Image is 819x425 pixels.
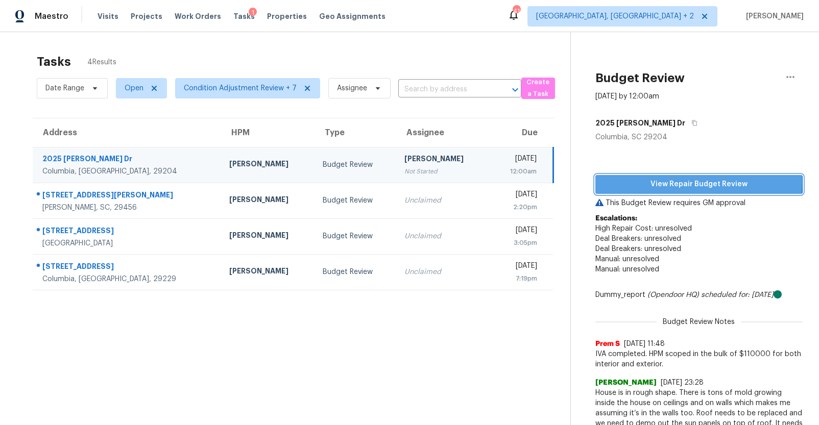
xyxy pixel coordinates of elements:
[595,256,659,263] span: Manual: unresolved
[404,195,481,206] div: Unclaimed
[229,194,306,207] div: [PERSON_NAME]
[42,261,213,274] div: [STREET_ADDRESS]
[396,118,490,147] th: Assignee
[701,291,774,298] i: scheduled for: [DATE]
[42,238,213,248] div: [GEOGRAPHIC_DATA]
[131,11,162,21] span: Projects
[513,6,520,16] div: 41
[229,266,306,279] div: [PERSON_NAME]
[37,57,71,67] h2: Tasks
[233,13,255,20] span: Tasks
[35,11,68,21] span: Maestro
[125,83,143,93] span: Open
[498,261,537,273] div: [DATE]
[98,11,118,21] span: Visits
[595,339,620,349] span: Prem S
[595,91,659,102] div: [DATE] by 12:00am
[595,245,681,253] span: Deal Breakers: unresolved
[490,118,553,147] th: Due
[526,77,550,100] span: Create a Task
[229,159,306,171] div: [PERSON_NAME]
[221,118,315,147] th: HPM
[33,118,221,147] th: Address
[175,11,221,21] span: Work Orders
[267,11,307,21] span: Properties
[521,78,555,99] button: Create a Task
[184,83,297,93] span: Condition Adjustment Review + 7
[742,11,804,21] span: [PERSON_NAME]
[315,118,397,147] th: Type
[87,57,116,67] span: 4 Results
[595,198,803,208] p: This Budget Review requires GM approval
[42,226,213,238] div: [STREET_ADDRESS]
[595,175,803,194] button: View Repair Budget Review
[595,73,685,83] h2: Budget Review
[595,235,681,242] span: Deal Breakers: unresolved
[249,8,257,18] div: 1
[42,154,213,166] div: 2025 [PERSON_NAME] Dr
[595,118,685,128] h5: 2025 [PERSON_NAME] Dr
[404,166,481,177] div: Not Started
[404,154,481,166] div: [PERSON_NAME]
[647,291,699,298] i: (Opendoor HQ)
[323,231,389,241] div: Budget Review
[595,378,657,388] span: [PERSON_NAME]
[498,225,537,238] div: [DATE]
[42,166,213,177] div: Columbia, [GEOGRAPHIC_DATA], 29204
[229,230,306,243] div: [PERSON_NAME]
[595,225,692,232] span: High Repair Cost: unresolved
[595,215,637,222] b: Escalations:
[498,273,537,284] div: 7:19pm
[498,238,537,248] div: 3:05pm
[624,340,665,347] span: [DATE] 11:48
[498,189,537,202] div: [DATE]
[498,154,537,166] div: [DATE]
[498,166,537,177] div: 12:00am
[398,82,493,97] input: Search by address
[319,11,386,21] span: Geo Assignments
[595,290,803,300] div: Dummy_report
[323,195,389,206] div: Budget Review
[337,83,367,93] span: Assignee
[657,317,741,327] span: Budget Review Notes
[536,11,694,21] span: [GEOGRAPHIC_DATA], [GEOGRAPHIC_DATA] + 2
[604,178,794,191] span: View Repair Budget Review
[595,266,659,273] span: Manual: unresolved
[685,114,699,132] button: Copy Address
[661,379,704,386] span: [DATE] 23:28
[42,203,213,213] div: [PERSON_NAME], SC, 29456
[42,190,213,203] div: [STREET_ADDRESS][PERSON_NAME]
[595,132,803,142] div: Columbia, SC 29204
[323,160,389,170] div: Budget Review
[42,274,213,284] div: Columbia, [GEOGRAPHIC_DATA], 29229
[404,267,481,277] div: Unclaimed
[508,83,522,97] button: Open
[498,202,537,212] div: 2:20pm
[404,231,481,241] div: Unclaimed
[45,83,84,93] span: Date Range
[323,267,389,277] div: Budget Review
[595,349,803,369] span: IVA completed. HPM scoped in the bulk of $110000 for both interior and exterior.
